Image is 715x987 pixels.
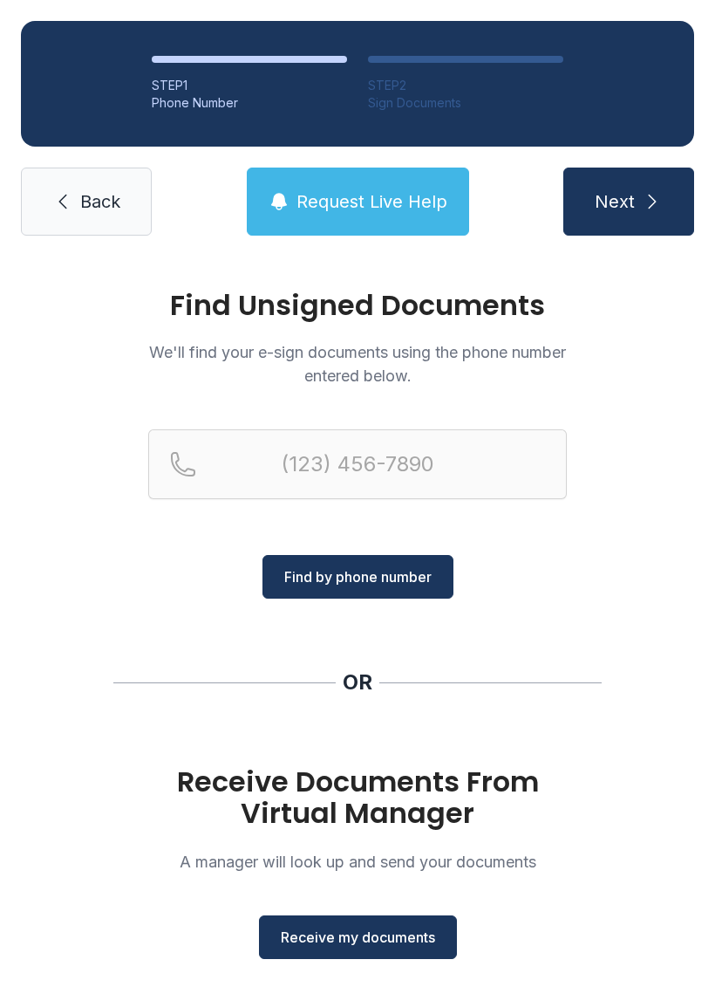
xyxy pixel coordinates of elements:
[80,189,120,214] span: Back
[368,94,563,112] div: Sign Documents
[148,766,567,829] h1: Receive Documents From Virtual Manager
[281,927,435,948] span: Receive my documents
[148,429,567,499] input: Reservation phone number
[284,566,432,587] span: Find by phone number
[148,850,567,874] p: A manager will look up and send your documents
[148,291,567,319] h1: Find Unsigned Documents
[368,77,563,94] div: STEP 2
[152,94,347,112] div: Phone Number
[595,189,635,214] span: Next
[152,77,347,94] div: STEP 1
[343,668,372,696] div: OR
[148,340,567,387] p: We'll find your e-sign documents using the phone number entered below.
[296,189,447,214] span: Request Live Help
